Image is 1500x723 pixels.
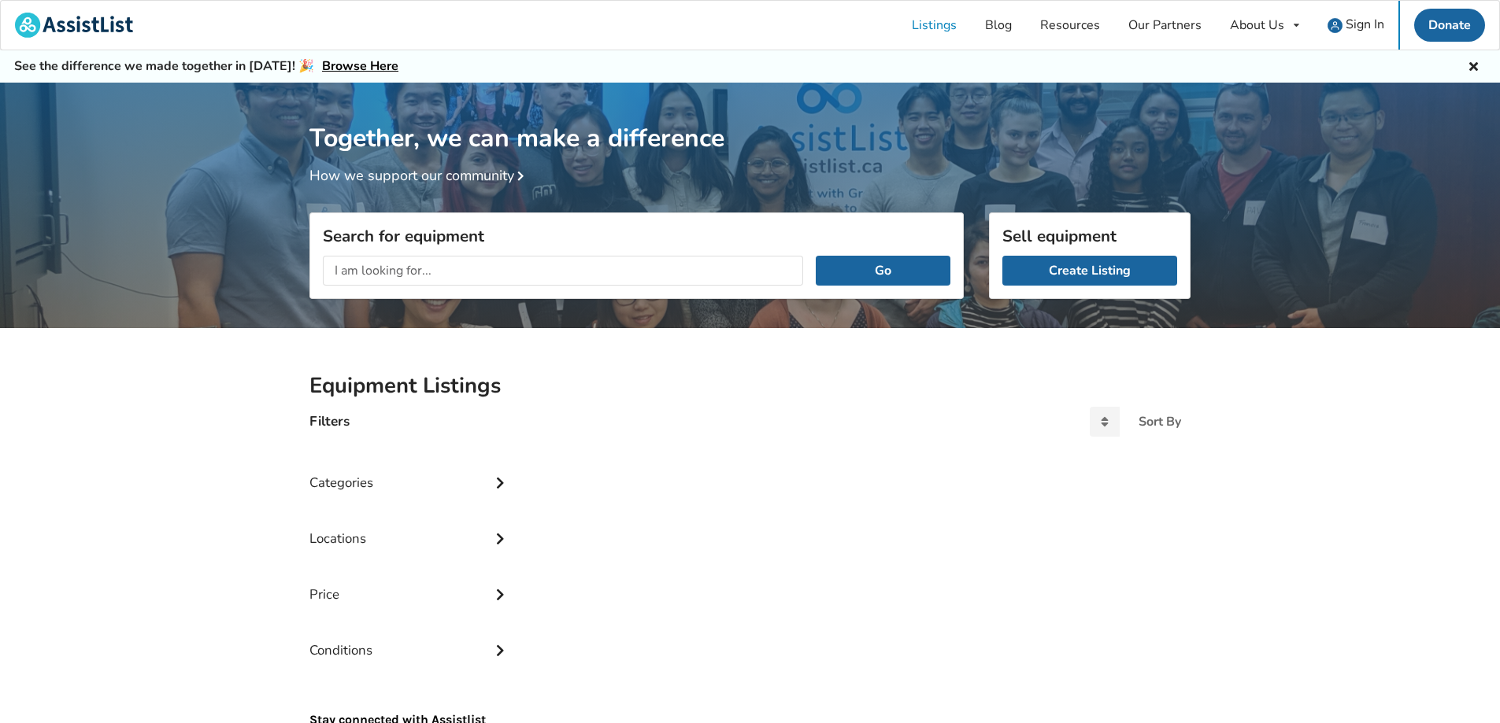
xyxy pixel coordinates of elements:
img: user icon [1328,18,1343,33]
h3: Search for equipment [323,226,950,246]
a: Donate [1414,9,1485,42]
button: Go [816,256,950,286]
div: Categories [309,443,511,499]
a: Resources [1026,1,1114,50]
div: About Us [1230,19,1284,31]
h1: Together, we can make a difference [309,83,1191,154]
a: Blog [971,1,1026,50]
h2: Equipment Listings [309,372,1191,400]
h3: Sell equipment [1002,226,1177,246]
div: Price [309,555,511,610]
a: How we support our community [309,166,530,185]
div: Locations [309,499,511,555]
a: Browse Here [322,57,398,75]
div: Conditions [309,610,511,666]
input: I am looking for... [323,256,803,286]
div: Sort By [1139,415,1181,428]
h5: See the difference we made together in [DATE]! 🎉 [14,58,398,75]
span: Sign In [1346,16,1384,33]
h4: Filters [309,412,350,430]
a: Create Listing [1002,256,1177,286]
a: Our Partners [1114,1,1216,50]
a: Listings [898,1,971,50]
img: assistlist-logo [15,13,133,38]
a: user icon Sign In [1313,1,1398,50]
